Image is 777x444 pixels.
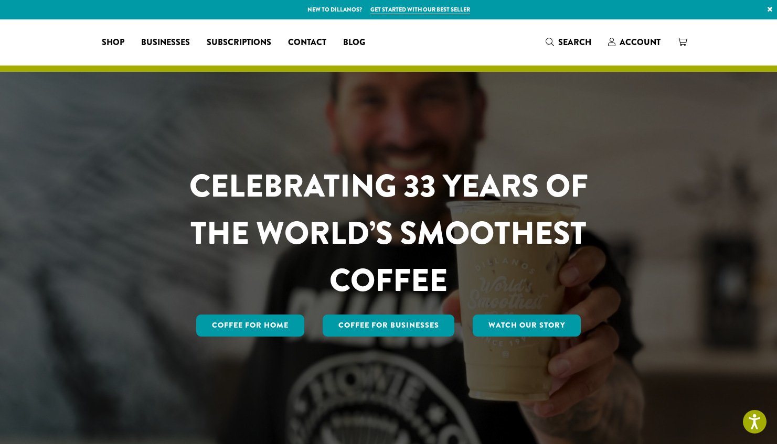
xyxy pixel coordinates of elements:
[343,36,365,49] span: Blog
[93,34,133,51] a: Shop
[537,34,600,51] a: Search
[370,5,470,14] a: Get started with our best seller
[102,36,124,49] span: Shop
[620,36,661,48] span: Account
[473,315,581,337] a: Watch Our Story
[196,315,304,337] a: Coffee for Home
[141,36,190,49] span: Businesses
[207,36,271,49] span: Subscriptions
[288,36,326,49] span: Contact
[558,36,591,48] span: Search
[158,163,619,304] h1: CELEBRATING 33 YEARS OF THE WORLD’S SMOOTHEST COFFEE
[323,315,455,337] a: Coffee For Businesses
